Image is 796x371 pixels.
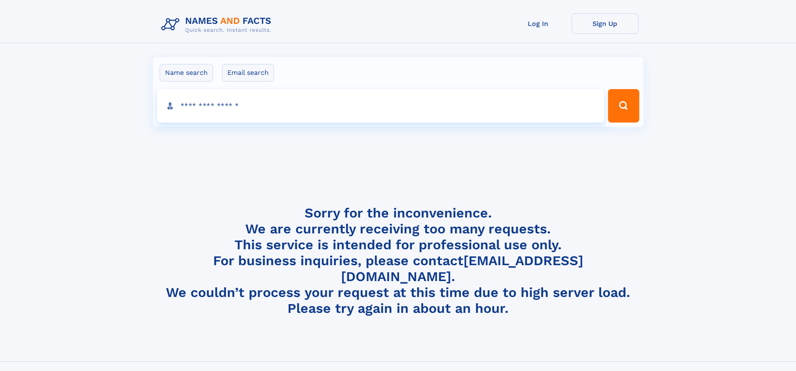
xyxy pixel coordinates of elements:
[158,13,278,36] img: Logo Names and Facts
[160,64,213,82] label: Name search
[157,89,605,123] input: search input
[222,64,274,82] label: Email search
[158,205,638,317] h4: Sorry for the inconvenience. We are currently receiving too many requests. This service is intend...
[505,13,572,34] a: Log In
[572,13,638,34] a: Sign Up
[341,253,583,284] a: [EMAIL_ADDRESS][DOMAIN_NAME]
[608,89,639,123] button: Search Button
